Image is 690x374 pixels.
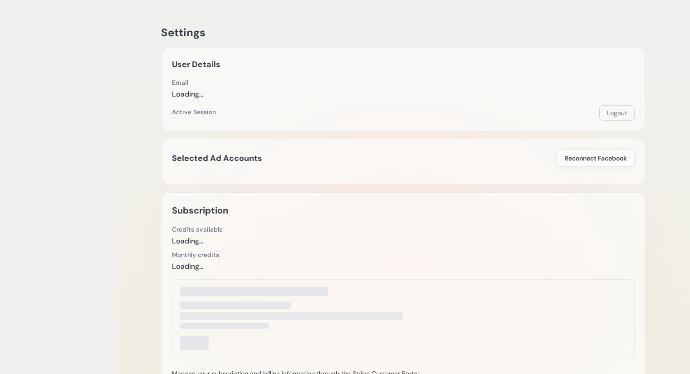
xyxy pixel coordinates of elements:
[172,236,223,247] div: Loading...
[599,105,635,121] button: Logout
[557,150,635,167] button: Reconnect Facebook
[172,203,228,218] h2: Subscription
[172,225,223,234] div: Credits available
[172,58,220,71] h2: User Details
[564,154,627,163] span: Reconnect Facebook
[172,261,219,272] div: Loading...
[172,78,203,87] div: Email
[172,250,219,259] div: Monthly credits
[172,152,262,165] h2: Selected Ad Accounts
[172,89,203,100] div: Loading...
[161,25,646,40] h1: Settings
[172,107,216,117] div: Active Session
